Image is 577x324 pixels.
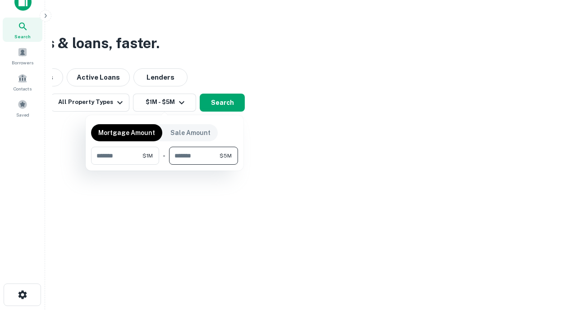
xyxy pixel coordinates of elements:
[220,152,232,160] span: $5M
[142,152,153,160] span: $1M
[98,128,155,138] p: Mortgage Amount
[163,147,165,165] div: -
[532,252,577,295] iframe: Chat Widget
[170,128,211,138] p: Sale Amount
